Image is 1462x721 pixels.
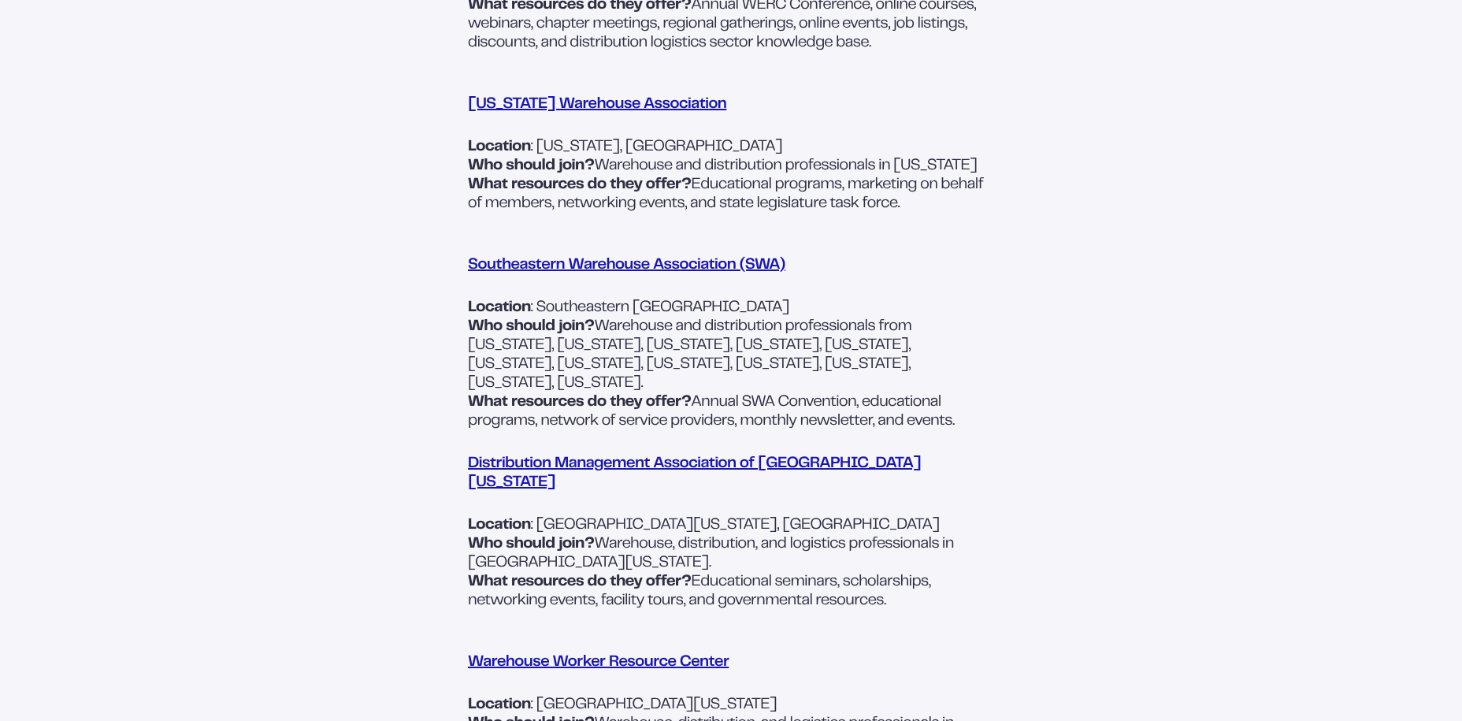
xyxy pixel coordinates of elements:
[468,138,994,157] p: : [US_STATE], [GEOGRAPHIC_DATA]
[468,537,595,551] strong: Who should join?
[468,157,994,176] p: Warehouse and distribution professionals in [US_STATE]
[468,258,785,272] a: Southeastern Warehouse Association (SWA)
[468,159,595,173] strong: Who should join?
[468,573,994,611] p: Educational seminars, scholarships, networking events, facility tours, and governmental resources.
[468,393,994,431] p: Annual SWA Convention, educational programs, network of service providers, monthly newsletter, an...
[468,320,595,333] strong: Who should join?
[468,299,994,318] p: : Southeastern [GEOGRAPHIC_DATA]
[468,457,921,489] a: Distribution Management Association of [GEOGRAPHIC_DATA][US_STATE]
[468,140,531,154] strong: Location
[468,698,531,712] strong: Location
[468,696,994,715] p: : [GEOGRAPHIC_DATA][US_STATE]
[468,176,994,214] p: Educational programs, marketing on behalf of members, networking events, and state legislature ta...
[468,535,994,573] p: Warehouse, distribution, and logistics professionals in [GEOGRAPHIC_DATA][US_STATE].
[468,301,531,314] strong: Location
[468,518,531,532] strong: Location
[468,53,994,72] p: ‍
[468,611,994,630] p: ‍
[468,516,994,535] p: : [GEOGRAPHIC_DATA][US_STATE], [GEOGRAPHIC_DATA]
[468,396,691,409] strong: What resources do they offer?
[468,214,994,232] p: ‍
[468,318,994,393] p: Warehouse and distribution professionals from [US_STATE], [US_STATE], [US_STATE], [US_STATE], [US...
[468,98,726,111] a: [US_STATE] Warehouse Association
[468,656,729,669] a: Warehouse Worker Resource Center
[468,575,691,589] strong: What resources do they offer?
[468,178,691,191] strong: What resources do they offer?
